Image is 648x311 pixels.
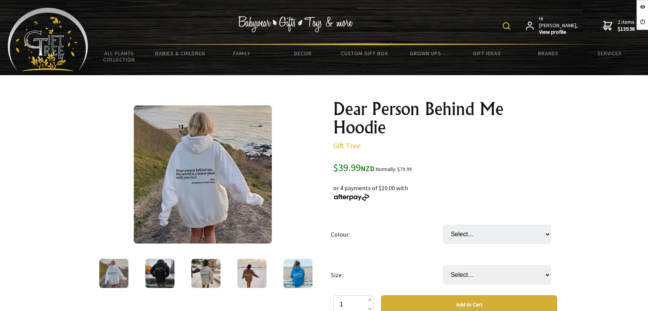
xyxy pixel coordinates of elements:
small: Normally: $79.99 [376,166,412,173]
span: $39.99 [333,161,375,174]
img: Babywear - Gifts - Toys & more [238,16,353,32]
a: Family [211,45,272,61]
a: All Plants Collection [88,45,150,67]
a: Brands [518,45,579,61]
a: Grown Ups [395,45,456,61]
img: Dear Person Behind Me Hoodie [99,259,128,288]
span: Hi [PERSON_NAME], [539,15,579,36]
img: Babyware - Gifts - Toys and more... [8,8,88,71]
span: 2 items [618,18,635,32]
a: Gift Ideas [456,45,518,61]
span: NZD [361,164,375,173]
a: 2 items$139.98 [603,15,635,36]
a: Services [579,45,640,61]
a: Decor [272,45,334,61]
h1: Dear Person Behind Me Hoodie [333,100,557,137]
img: Dear Person Behind Me Hoodie [191,259,220,288]
img: Dear Person Behind Me Hoodie [134,105,272,244]
a: Hi [PERSON_NAME],View profile [526,15,579,36]
img: product search [503,22,510,30]
img: Dear Person Behind Me Hoodie [237,259,266,288]
img: Afterpay [333,194,370,201]
img: Dear Person Behind Me Hoodie [283,259,312,288]
a: Custom Gift Box [334,45,395,61]
td: Size: [331,255,443,295]
img: Dear Person Behind Me Hoodie [145,259,174,288]
a: Babies & Children [150,45,211,61]
strong: $139.98 [618,26,635,33]
strong: View profile [539,29,579,36]
div: or 4 payments of $10.00 with [333,174,557,202]
a: Gift Tree [333,141,360,150]
td: Colour: [331,214,443,255]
